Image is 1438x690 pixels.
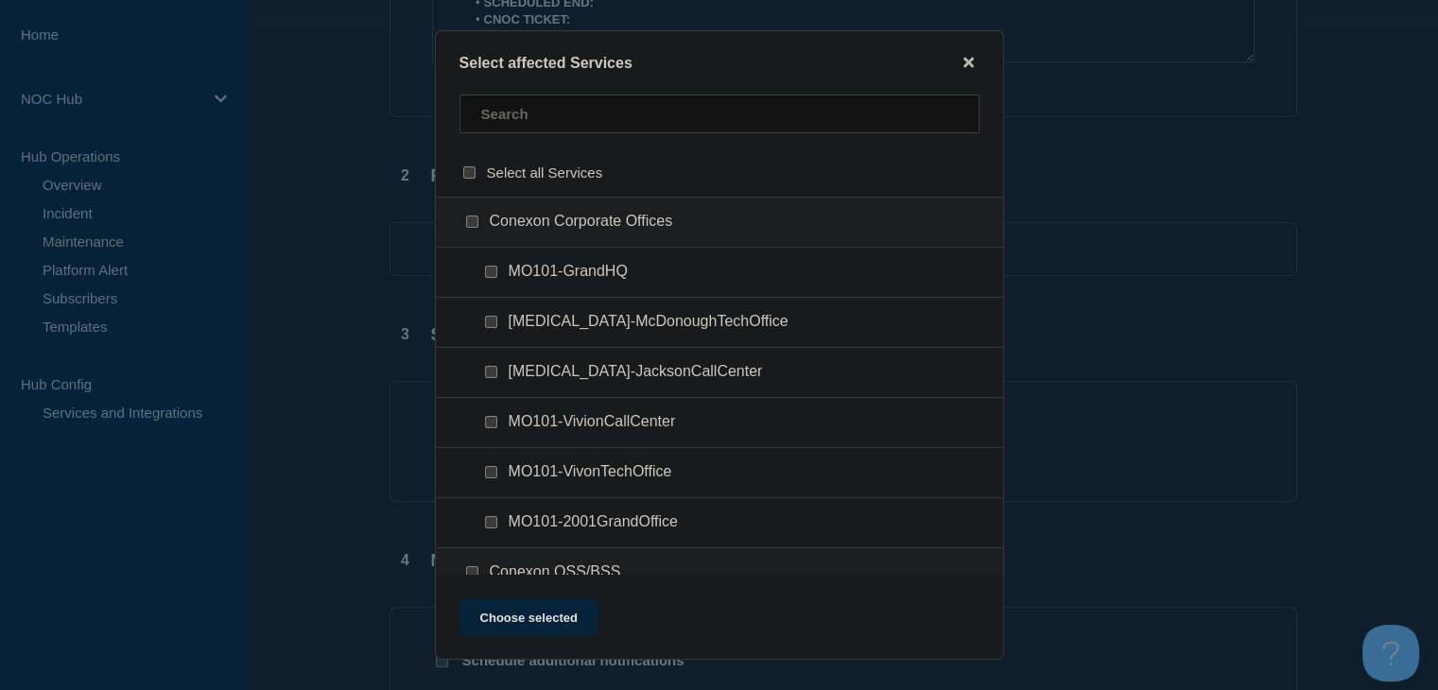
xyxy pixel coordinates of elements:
input: MO101-VivionCallCenter checkbox [485,416,497,428]
span: MO101-2001GrandOffice [509,513,678,532]
button: Choose selected [459,598,598,636]
div: Select affected Services [436,54,1003,72]
input: MO101-2001GrandOffice checkbox [485,516,497,528]
input: MO101-GrandHQ checkbox [485,266,497,278]
input: GA101-McDonoughTechOffice checkbox [485,316,497,328]
input: Conexon OSS/BSS checkbox [466,566,478,578]
input: Search [459,95,979,133]
div: Conexon Corporate Offices [436,197,1003,248]
span: MO101-GrandHQ [509,263,628,282]
span: Select all Services [487,164,603,181]
div: Conexon OSS/BSS [436,548,1003,598]
button: close button [958,54,979,72]
span: MO101-VivonTechOffice [509,463,672,482]
span: MO101-VivionCallCenter [509,413,676,432]
input: GA101-JacksonCallCenter checkbox [485,366,497,378]
span: [MEDICAL_DATA]-McDonoughTechOffice [509,313,788,332]
input: Conexon Corporate Offices checkbox [466,216,478,228]
input: MO101-VivonTechOffice checkbox [485,466,497,478]
input: select all checkbox [463,166,476,179]
span: [MEDICAL_DATA]-JacksonCallCenter [509,363,763,382]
